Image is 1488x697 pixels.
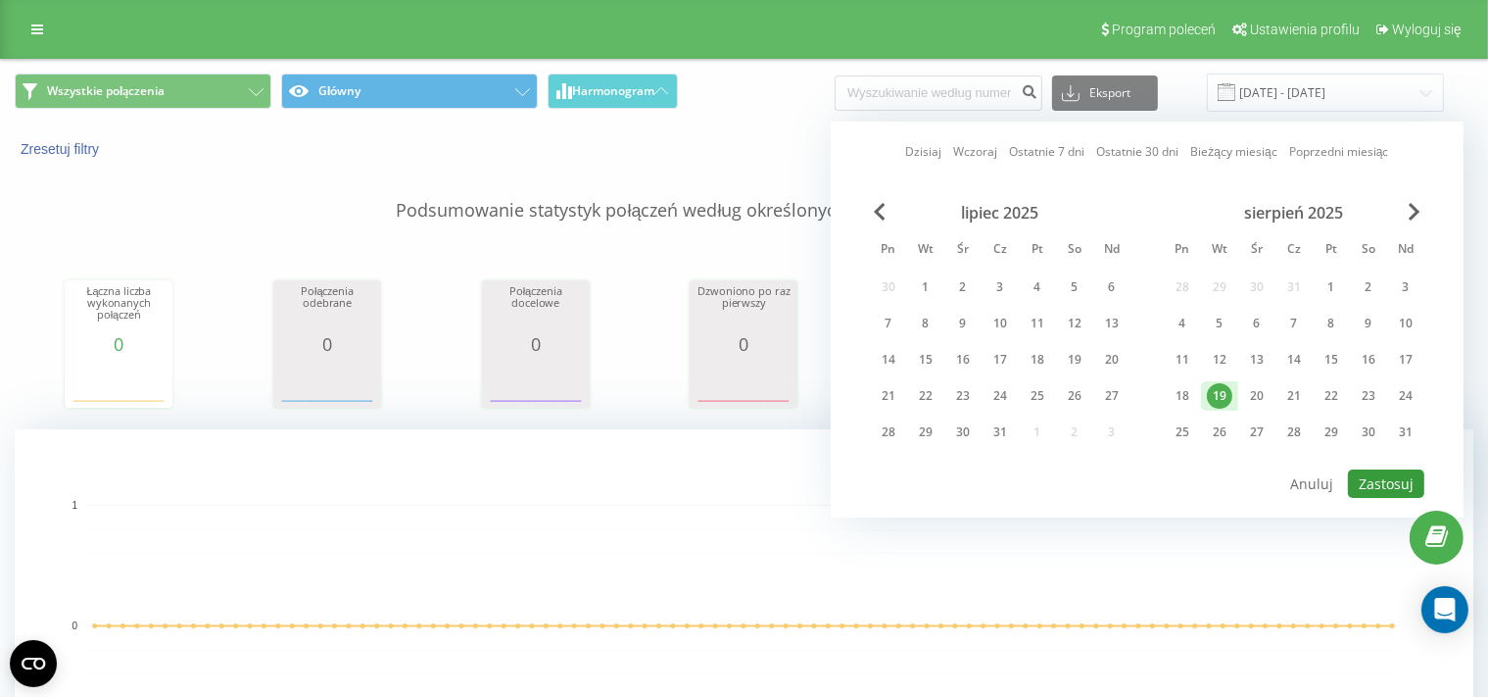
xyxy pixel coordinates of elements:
[695,334,792,354] div: 0
[487,285,585,334] div: Połączenia docelowe
[487,334,585,354] div: 0
[1356,420,1381,445] div: 30
[1238,345,1275,374] div: śr 13 sie 2025
[1170,311,1195,336] div: 4
[1025,274,1050,300] div: 4
[1275,418,1313,447] div: czw 28 sie 2025
[1275,345,1313,374] div: czw 14 sie 2025
[987,274,1013,300] div: 3
[876,347,901,373] div: 14
[982,381,1019,411] div: czw 24 lip 2025
[1356,383,1381,409] div: 23
[870,203,1130,223] div: lipiec 2025
[835,75,1042,111] input: Wyszukiwanie według numeru
[1052,75,1158,111] button: Eksport
[1019,381,1056,411] div: pt 25 lip 2025
[1244,347,1270,373] div: 13
[1201,381,1238,411] div: wt 19 sie 2025
[1387,309,1424,338] div: ndz 10 sie 2025
[1275,309,1313,338] div: czw 7 sie 2025
[944,418,982,447] div: śr 30 lip 2025
[1205,236,1234,266] abbr: wtorek
[907,345,944,374] div: wt 15 lip 2025
[1019,345,1056,374] div: pt 18 lip 2025
[905,142,941,161] a: Dzisiaj
[907,381,944,411] div: wt 22 lip 2025
[1170,420,1195,445] div: 25
[944,309,982,338] div: śr 9 lip 2025
[1387,345,1424,374] div: ndz 17 sie 2025
[874,236,903,266] abbr: poniedziałek
[1025,347,1050,373] div: 18
[572,84,654,98] span: Harmonogram
[15,159,1473,224] p: Podsumowanie statystyk połączeń według określonych filtrów dla wybranego okresu
[487,354,585,413] svg: A chart.
[1062,383,1087,409] div: 26
[1025,311,1050,336] div: 11
[1392,22,1462,37] span: Wyloguj się
[1313,345,1350,374] div: pt 15 sie 2025
[1164,345,1201,374] div: pon 11 sie 2025
[1279,236,1309,266] abbr: czwartek
[982,309,1019,338] div: czw 10 lip 2025
[876,383,901,409] div: 21
[1319,311,1344,336] div: 8
[913,274,938,300] div: 1
[874,203,886,221] span: Previous Month
[695,285,792,334] div: Dzwoniono po raz pierwszy
[278,334,376,354] div: 0
[913,383,938,409] div: 22
[1393,311,1418,336] div: 10
[1313,309,1350,338] div: pt 8 sie 2025
[1393,420,1418,445] div: 31
[907,273,944,302] div: wt 1 lip 2025
[70,354,168,413] svg: A chart.
[1387,418,1424,447] div: ndz 31 sie 2025
[1354,236,1383,266] abbr: sobota
[913,311,938,336] div: 8
[1421,586,1468,633] div: Open Intercom Messenger
[1099,347,1125,373] div: 20
[944,345,982,374] div: śr 16 lip 2025
[950,420,976,445] div: 30
[985,236,1015,266] abbr: czwartek
[10,640,57,687] button: Open CMP widget
[695,354,792,413] svg: A chart.
[1190,142,1276,161] a: Bieżący miesiąc
[1201,345,1238,374] div: wt 12 sie 2025
[1319,383,1344,409] div: 22
[987,420,1013,445] div: 31
[907,309,944,338] div: wt 8 lip 2025
[870,381,907,411] div: pon 21 lip 2025
[1280,470,1345,498] button: Anuluj
[1387,273,1424,302] div: ndz 3 sie 2025
[982,273,1019,302] div: czw 3 lip 2025
[1056,345,1093,374] div: sob 19 lip 2025
[1019,309,1056,338] div: pt 11 lip 2025
[1099,383,1125,409] div: 27
[1062,274,1087,300] div: 5
[982,345,1019,374] div: czw 17 lip 2025
[1238,381,1275,411] div: śr 20 sie 2025
[1093,273,1130,302] div: ndz 6 lip 2025
[1356,347,1381,373] div: 16
[1348,470,1424,498] button: Zastosuj
[1350,273,1387,302] div: sob 2 sie 2025
[1207,420,1232,445] div: 26
[1350,345,1387,374] div: sob 16 sie 2025
[876,311,901,336] div: 7
[1201,309,1238,338] div: wt 5 sie 2025
[1201,418,1238,447] div: wt 26 sie 2025
[1281,347,1307,373] div: 14
[1350,309,1387,338] div: sob 9 sie 2025
[1356,274,1381,300] div: 2
[987,311,1013,336] div: 10
[1319,347,1344,373] div: 15
[1164,309,1201,338] div: pon 4 sie 2025
[1319,420,1344,445] div: 29
[870,345,907,374] div: pon 14 lip 2025
[1170,383,1195,409] div: 18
